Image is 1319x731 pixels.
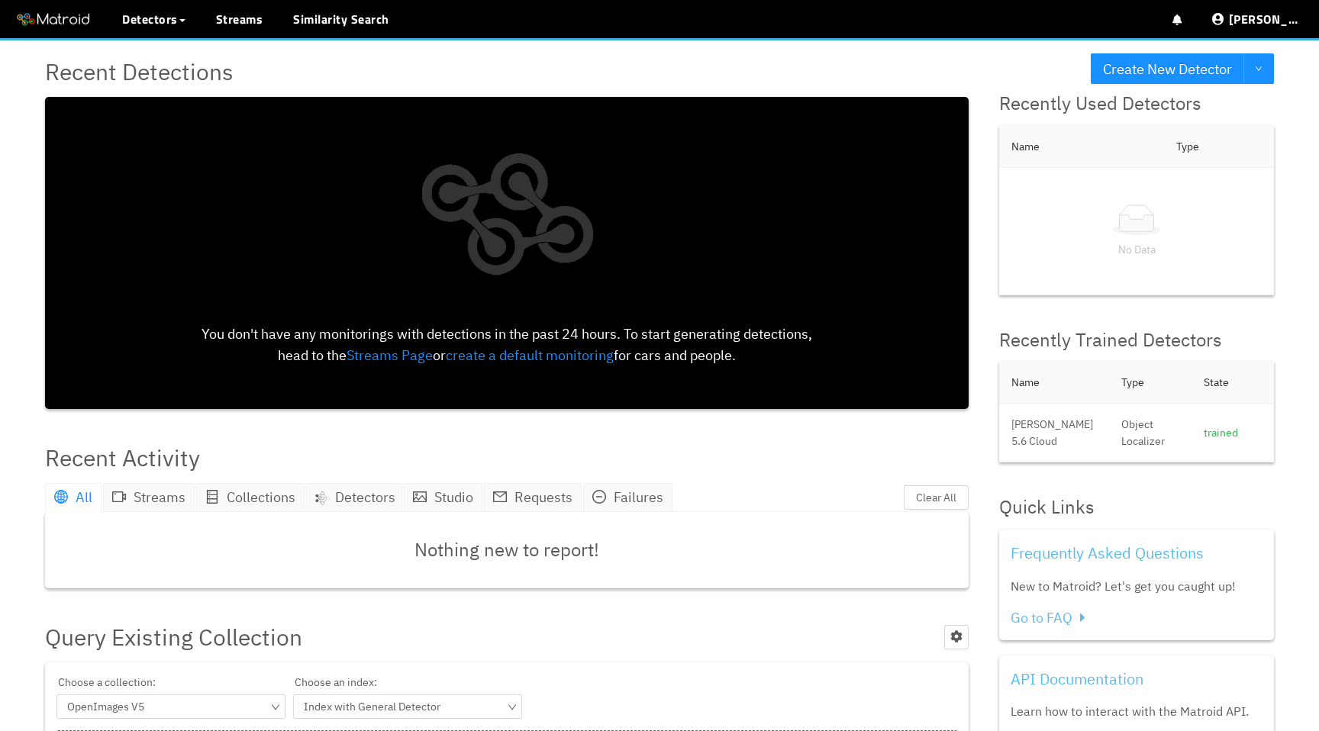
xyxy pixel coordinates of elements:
p: No Data [1011,241,1262,258]
a: Streams [216,10,263,28]
a: create a default monitoring [446,346,614,364]
div: Frequently Asked Questions [1011,541,1263,565]
span: Studio [434,488,473,506]
span: Clear All [916,489,956,506]
span: or [433,346,446,364]
div: Go to FAQ [1011,607,1263,629]
span: down [1255,65,1263,74]
span: You don't have any monitorings with detections in the past 24 hours. To start generating detectio... [202,325,812,364]
div: Quick Links [999,493,1274,522]
th: Type [1164,126,1274,168]
div: Nothing new to report! [45,512,969,588]
span: Collections [227,488,295,506]
div: Recently Trained Detectors [999,326,1274,355]
span: for cars and people. [614,346,736,364]
span: Failures [614,488,663,506]
th: Type [1109,362,1192,404]
a: Similarity Search [293,10,389,28]
span: minus-circle [592,490,606,504]
div: trained [1204,424,1262,441]
button: Create New Detector [1091,53,1244,84]
span: database [205,490,219,504]
span: Detectors [122,10,178,28]
span: All [76,488,92,506]
span: OpenImages V5 [66,695,276,718]
td: [PERSON_NAME] 5.6 Cloud [999,404,1109,462]
button: down [1243,53,1274,84]
span: Query Existing Collection [45,619,302,655]
span: Requests [514,488,572,506]
th: Name [999,362,1109,404]
div: Recent Activity [45,440,200,475]
span: Index with General Detector [302,695,513,718]
span: mail [493,490,507,504]
span: Choose an index: [293,674,522,694]
th: State [1192,362,1274,404]
div: Recently Used Detectors [999,89,1274,118]
span: picture [413,490,427,504]
td: Object Localizer [1109,404,1192,462]
div: API Documentation [1011,667,1263,691]
span: Streams [134,488,185,506]
div: New to Matroid? Let's get you caught up! [1011,577,1263,596]
img: Matroid logo [15,8,92,31]
button: Clear All [904,485,969,510]
span: video-camera [112,490,126,504]
img: logo_only_white.png [405,108,610,324]
span: Detectors [335,487,395,508]
span: global [54,490,68,504]
span: Choose a collection: [56,674,285,694]
div: Learn how to interact with the Matroid API. [1011,702,1263,721]
th: Name [999,126,1164,168]
span: Create New Detector [1103,58,1232,80]
span: Recent Detections [45,53,234,89]
a: Streams Page [347,346,433,364]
